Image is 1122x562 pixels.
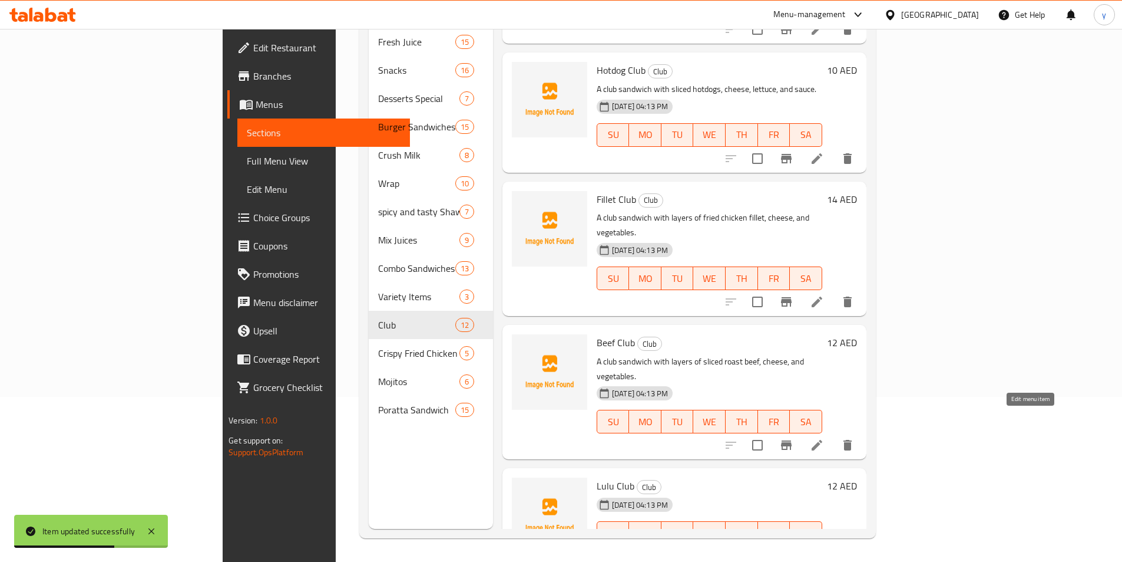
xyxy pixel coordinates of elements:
[378,35,455,49] span: Fresh Juice
[459,374,474,389] div: items
[456,65,474,76] span: 16
[634,270,657,287] span: MO
[597,410,629,433] button: SU
[227,203,410,232] a: Choice Groups
[698,126,721,143] span: WE
[745,433,770,458] span: Select to update
[661,123,694,147] button: TU
[512,478,587,553] img: Lulu Club
[378,374,459,389] div: Mojitos
[758,410,790,433] button: FR
[602,525,624,542] span: SU
[512,62,587,137] img: Hotdog Club
[369,254,493,282] div: Combo Sandwiches13
[597,267,629,290] button: SU
[460,150,474,161] span: 8
[369,56,493,84] div: Snacks16
[227,345,410,373] a: Coverage Report
[369,282,493,311] div: Variety Items3
[666,525,689,542] span: TU
[763,270,786,287] span: FR
[512,334,587,410] img: Beef Club
[726,521,758,545] button: TH
[455,120,474,134] div: items
[229,445,303,460] a: Support.OpsPlatform
[227,34,410,62] a: Edit Restaurant
[227,260,410,288] a: Promotions
[512,191,587,267] img: Fillet Club
[253,352,401,366] span: Coverage Report
[597,190,636,208] span: Fillet Club
[597,123,629,147] button: SU
[253,69,401,83] span: Branches
[369,84,493,113] div: Desserts Special7
[369,28,493,56] div: Fresh Juice15
[637,481,661,494] span: Club
[833,15,862,44] button: delete
[455,318,474,332] div: items
[597,82,822,97] p: A club sandwich with sliced hotdogs, cheese, lettuce, and sauce.
[460,93,474,104] span: 7
[227,232,410,260] a: Coupons
[827,478,857,494] h6: 12 AED
[456,178,474,189] span: 10
[369,396,493,424] div: Poratta Sandwich15
[1102,8,1106,21] span: y
[698,413,721,430] span: WE
[253,239,401,253] span: Coupons
[629,410,661,433] button: MO
[745,290,770,314] span: Select to update
[459,290,474,304] div: items
[607,101,673,112] span: [DATE] 04:13 PM
[730,270,753,287] span: TH
[634,525,657,542] span: MO
[666,126,689,143] span: TU
[607,388,673,399] span: [DATE] 04:13 PM
[459,148,474,162] div: items
[253,295,401,310] span: Menu disclaimer
[602,270,624,287] span: SU
[698,270,721,287] span: WE
[229,433,283,448] span: Get support on:
[693,267,726,290] button: WE
[637,480,661,494] div: Club
[253,324,401,338] span: Upsell
[597,354,822,384] p: A club sandwich with layers of sliced roast beef, cheese, and vegetables.
[795,270,817,287] span: SA
[227,90,410,119] a: Menus
[378,261,455,275] span: Combo Sandwiches
[629,267,661,290] button: MO
[378,318,455,332] span: Club
[763,525,786,542] span: FR
[456,263,474,274] span: 13
[460,376,474,387] span: 6
[227,62,410,90] a: Branches
[901,8,979,21] div: [GEOGRAPHIC_DATA]
[795,126,817,143] span: SA
[378,91,459,106] span: Desserts Special
[597,211,822,240] p: A club sandwich with layers of fried chicken fillet, cheese, and vegetables.
[378,403,455,417] span: Poratta Sandwich
[369,141,493,169] div: Crush Milk8
[369,339,493,367] div: Crispy Fried Chicken5
[730,126,753,143] span: TH
[455,35,474,49] div: items
[460,235,474,246] span: 9
[378,120,455,134] div: Burger Sandwiches
[227,317,410,345] a: Upsell
[638,193,663,208] div: Club
[378,63,455,77] span: Snacks
[378,205,459,219] div: spicy and tasty Shawarma
[648,64,673,78] div: Club
[253,380,401,395] span: Grocery Checklist
[634,126,657,143] span: MO
[253,211,401,225] span: Choice Groups
[758,123,790,147] button: FR
[661,410,694,433] button: TU
[597,61,646,79] span: Hotdog Club
[247,182,401,196] span: Edit Menu
[795,413,817,430] span: SA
